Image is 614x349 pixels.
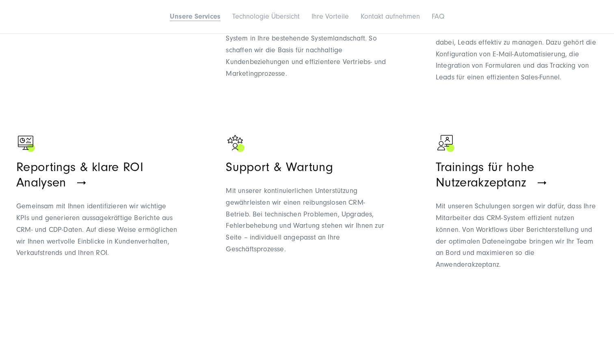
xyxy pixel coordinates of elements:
[311,12,349,21] a: Ihre Vorteile
[436,160,534,190] span: Trainings für hohe Nutzerakzeptanz
[436,133,598,286] a: Ein Symbol welches einen Bildschirm und eine Person zeigt als Zeichen für Digital Workplace - Ful...
[436,133,456,154] img: Ein Symbol welches einen Bildschirm und eine Person zeigt als Zeichen für Digital Workplace - Ful...
[226,185,388,255] p: Mit unserer kontinuierlichen Unterstützung gewährleisten wir einen reibungslosen CRM-Betrieb. Bei...
[170,12,221,21] a: Unsere Services
[361,12,420,21] a: Kontakt aufnehmen
[226,133,246,154] img: Ein Symbol welches eine Person zeigt die drei Sterne über ihrem Kopf hat als Zeichen für Zufriede...
[226,159,388,175] h3: Support & Wartung
[16,160,143,190] span: Reportings & klare ROI Analysen
[436,13,598,84] p: Wir optimieren Ihre Vertriebsprozesse, automatisieren Workflows und unterstützen Sie dabei, Leads...
[436,201,598,271] p: Mit unseren Schulungen sorgen wir dafür, dass Ihre Mitarbeiter das CRM-System effizient nutzen kö...
[232,12,300,21] a: Technologie Übersicht
[432,12,444,21] a: FAQ
[16,133,178,286] a: Ein Desktop mit drei verschiedenen Graphen als Zeichen für Agentur - Full-Service CRM Agentur SUN...
[16,133,37,154] img: Ein Desktop mit drei verschiedenen Graphen als Zeichen für Agentur - Full-Service CRM Agentur SUN...
[16,201,178,259] p: Gemeinsam mit Ihnen identifizieren wir wichtige KPIs und generieren aussagekräftige Berichte aus ...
